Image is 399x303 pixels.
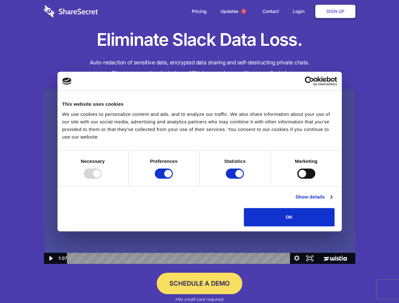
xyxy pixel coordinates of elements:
a: Login [287,2,314,21]
img: logo [62,78,72,85]
a: Usercentrics Cookiebot - opens in a new window [282,76,337,86]
strong: Necessary [81,158,105,164]
div: This website uses cookies [62,100,337,108]
button: Fullscreen [303,253,316,264]
img: logo-wordmark-white-trans-d4663122ce5f474addd5e946df7df03e33cb6a1c49d2221995e7729f52c070b2.svg [44,5,98,17]
h1: Eliminate Slack Data Loss. [44,28,355,51]
a: Show details [295,193,332,201]
a: Wistia Logo -- Learn More [316,253,355,264]
h4: Auto-redaction of sensitive data, encrypted data sharing and self-destructing private chats. Shar... [44,57,355,78]
img: Sharesecret [44,89,355,264]
span: 1 [241,9,246,14]
strong: Statistics [224,158,246,164]
a: Sign Up [315,5,355,18]
a: Pricing [185,2,213,21]
strong: Preferences [150,158,178,164]
button: Show settings menu [290,253,303,264]
button: OK [244,208,335,226]
em: *No credit card required. [175,297,224,302]
a: Schedule a Demo [157,273,242,294]
div: We use cookies to personalize content and ads, and to analyze our traffic. We also share informat... [62,110,337,141]
a: Contact [256,2,285,21]
strong: Marketing [295,158,317,164]
button: Play Video [44,253,57,264]
div: Playbar [72,253,287,264]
